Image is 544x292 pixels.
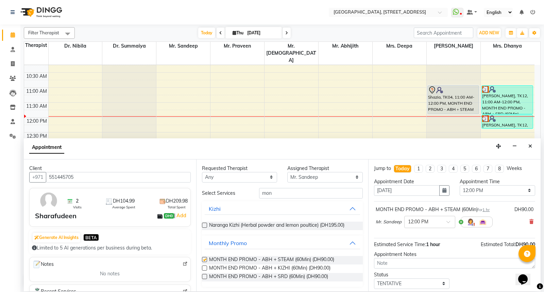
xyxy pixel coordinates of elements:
button: Close [525,141,535,152]
li: 1 [414,165,423,173]
span: Thu [231,30,245,35]
li: 4 [449,165,458,173]
span: Naranga Kizhi (Herbal powder and lemon poultice) (DH195.00) [209,222,344,230]
div: Weeks [507,165,522,172]
iframe: chat widget [515,265,537,285]
span: Total Spent [168,205,186,210]
img: Hairdresser.png [466,218,475,226]
div: Appointment Date [374,178,449,185]
span: Appointment [29,141,64,154]
span: Average Spent [112,205,135,210]
input: yyyy-mm-dd [374,185,440,196]
div: Shazia, TK04, 11:00 AM-12:00 PM, MONTH END PROMO - ABH + STEAM (60Min) [428,86,479,114]
li: 6 [472,165,481,173]
img: Interior.png [479,218,487,226]
div: Therapist [24,42,48,49]
span: Filter Therapist [28,30,59,35]
span: DH209.98 [166,197,188,205]
span: DH0 [164,213,174,219]
button: ADD NEW [477,28,501,38]
div: [PERSON_NAME], TK12, 12:00 PM-12:30 PM, ADD-ON Kizhi 30 Min [482,115,533,128]
small: for [478,207,490,212]
span: 1 hour [426,241,440,247]
img: avatar [39,191,58,211]
div: DH90.00 [514,206,533,213]
span: Mr. Sandeep [376,219,402,225]
span: Visits [73,205,82,210]
div: Assigned Therapist [287,165,363,172]
div: Select Services [197,190,254,197]
span: MONTH END PROMO - ABH + SRD (60Min) (DH90.00) [209,273,328,281]
span: DH90.00 [515,241,535,247]
a: Add [175,211,187,220]
span: Estimated Service Time: [374,241,426,247]
span: [PERSON_NAME] [427,42,480,50]
span: Mr. Sandeep [156,42,210,50]
span: MONTH END PROMO - ABH + KIZHI (60Min) (DH90.00) [209,264,330,273]
div: 12:00 PM [25,118,48,125]
input: Search Appointment [414,28,473,38]
div: Limited to 5 AI generations per business during beta. [32,244,188,252]
div: Monthly Promo [209,239,247,247]
input: 2025-09-04 [245,28,279,38]
img: logo [17,3,64,22]
button: Kizhi [205,203,360,215]
span: Mrs. Deepa [373,42,426,50]
div: Jump to [374,165,391,172]
span: 2 [76,197,79,205]
div: MONTH END PROMO - ABH + STEAM (60Min) [376,206,490,213]
div: Sharafudeen [35,211,76,221]
div: 12:30 PM [25,133,48,140]
div: Kizhi [209,205,221,213]
span: BETA [84,234,99,241]
span: Today [198,28,215,38]
li: 7 [483,165,492,173]
div: 11:30 AM [25,103,48,110]
div: Today [395,165,410,172]
span: Dr. Summaiya [102,42,156,50]
span: No notes [100,270,120,277]
input: Search by Name/Mobile/Email/Code [46,172,191,183]
span: Mr. [DEMOGRAPHIC_DATA] [265,42,318,65]
span: MONTH END PROMO - ABH + STEAM (60Min) (DH90.00) [209,256,334,264]
span: Mrs. Dhanya [481,42,535,50]
span: Mr. Abhijith [319,42,372,50]
div: Appointment Time [460,178,535,185]
div: Requested Therapist [202,165,277,172]
div: 10:30 AM [25,73,48,80]
span: Estimated Total: [481,241,515,247]
button: +971 [29,172,46,183]
span: ADD NEW [479,30,499,35]
span: Notes [32,260,54,269]
span: Mr. Praveen [210,42,264,50]
span: 1 hr [482,207,490,212]
span: | [174,211,187,220]
li: 8 [495,165,504,173]
div: Status [374,271,449,278]
span: Dr. Nibila [49,42,102,50]
div: 11:00 AM [25,88,48,95]
span: DH104.99 [113,197,135,205]
div: [PERSON_NAME], TK12, 11:00 AM-12:00 PM, MONTH END PROMO - ABH + SRD (60Min) [482,86,533,114]
input: Search by service name [259,188,363,199]
li: 5 [460,165,469,173]
li: 3 [437,165,446,173]
button: Generate AI Insights [33,233,80,242]
li: 2 [426,165,435,173]
div: Appointment Notes [374,251,535,258]
button: Monthly Promo [205,237,360,249]
div: Client [29,165,191,172]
